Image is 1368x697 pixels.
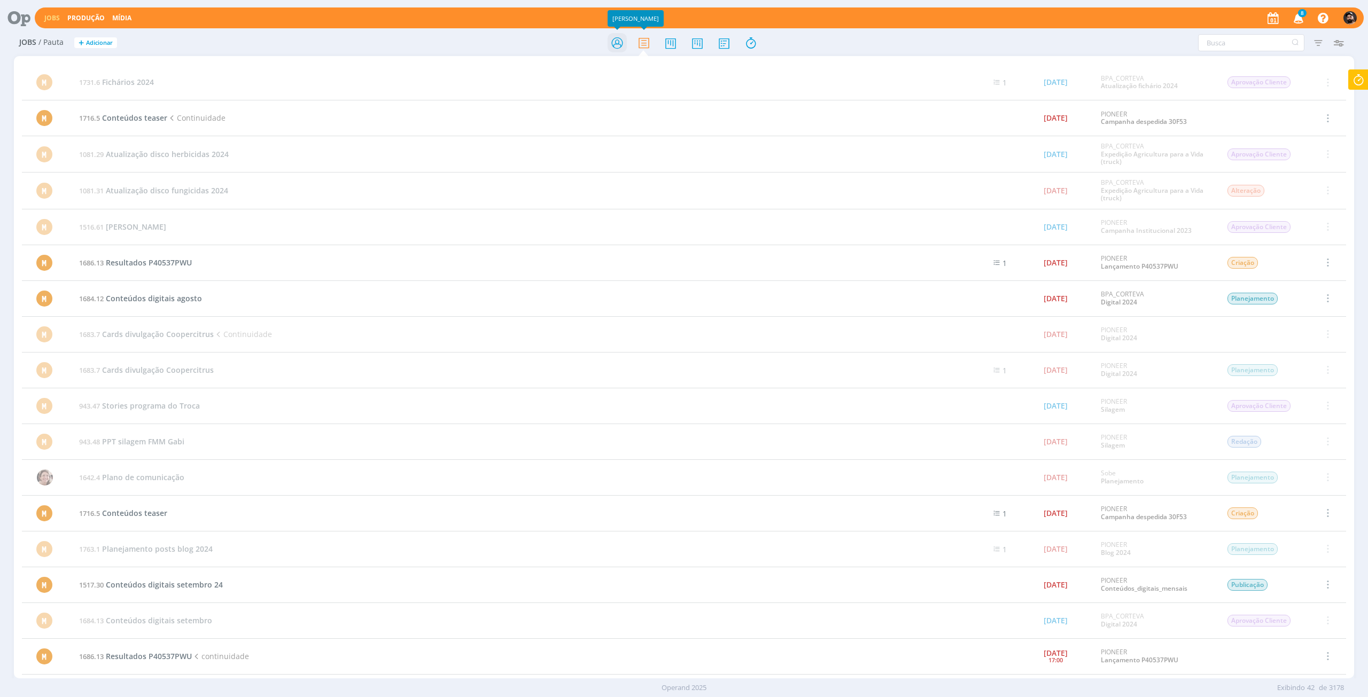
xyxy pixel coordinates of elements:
div: [DATE] [1044,114,1068,122]
span: Resultados P40537PWU [106,651,192,661]
a: 1683.7Cards divulgação Coopercitrus [79,365,214,375]
span: 1683.7 [79,365,100,375]
a: 1683.7Cards divulgação Coopercitrus [79,329,214,339]
span: Aprovação Cliente [1227,400,1291,412]
div: [DATE] [1044,259,1068,267]
span: Criação [1227,257,1258,269]
a: 943.47Stories programa do Troca [79,401,200,411]
button: B [1343,9,1357,27]
span: 8 [1298,9,1307,17]
div: [DATE] [1044,151,1068,158]
div: [DATE] [1044,295,1068,302]
span: Adicionar [86,40,113,46]
div: BPA_CORTEVA [1101,291,1211,306]
button: +Adicionar [74,37,117,49]
span: Atualização disco herbicidas 2024 [106,149,229,159]
a: 1684.13Conteúdos digitais setembro [79,615,212,625]
a: Digital 2024 [1101,297,1137,307]
div: M [36,648,52,664]
span: 1684.13 [79,616,104,625]
a: Silagem [1101,441,1125,450]
a: Lançamento P40537PWU [1101,262,1178,271]
span: Stories programa do Troca [102,401,200,411]
span: / Pauta [38,38,64,47]
a: Digital 2024 [1101,369,1137,378]
div: M [36,74,52,90]
a: Conteúdos_digitais_mensais [1101,584,1187,593]
span: 1 [1002,365,1007,375]
span: 1642.4 [79,473,100,482]
div: M [36,505,52,521]
a: Campanha Institucional 2023 [1101,226,1192,235]
button: Mídia [109,14,135,22]
img: B [1343,11,1357,25]
span: 42 [1307,683,1315,693]
span: [PERSON_NAME] [106,222,166,232]
div: [DATE] [1044,187,1068,194]
a: Mídia [112,13,131,22]
div: [PERSON_NAME] [608,10,664,27]
div: M [36,613,52,629]
a: 1731.6Fichários 2024 [79,77,154,87]
a: Produção [67,13,105,22]
div: M [36,110,52,126]
div: [DATE] [1044,79,1068,86]
div: M [36,183,52,199]
div: M [36,255,52,271]
span: 1 [1002,544,1007,554]
div: PIONEER [1101,362,1211,378]
a: 1642.4Plano de comunicação [79,472,184,482]
span: Aprovação Cliente [1227,76,1291,88]
span: 1686.13 [79,652,104,661]
span: Aprovação Cliente [1227,221,1291,233]
span: 1716.5 [79,508,100,518]
span: Conteúdos teaser [102,113,167,123]
span: Cards divulgação Coopercitrus [102,365,214,375]
div: [DATE] [1044,223,1068,231]
div: [DATE] [1044,402,1068,410]
span: Continuidade [214,329,272,339]
div: PIONEER [1101,398,1211,413]
div: M [36,434,52,450]
div: [DATE] [1044,331,1068,338]
span: 1 [1002,508,1007,519]
span: Conteúdos teaser [102,508,167,518]
a: Planejamento [1101,476,1144,485]
span: 943.48 [79,437,100,447]
div: M [36,577,52,593]
div: [DATE] [1044,474,1068,481]
a: 1763.1Planejamento posts blog 2024 [79,544,213,554]
a: Jobs [44,13,60,22]
div: PIONEER [1101,434,1211,449]
span: 1683.7 [79,330,100,339]
span: 1517.30 [79,580,104,590]
div: PIONEER [1101,326,1211,342]
div: PIONEER [1101,219,1211,234]
div: M [36,541,52,557]
div: Pauta [634,10,660,27]
a: 1684.12Conteúdos digitais agosto [79,293,202,303]
span: Planejamento [1227,293,1278,304]
div: PIONEER [1101,255,1211,270]
button: 8 [1287,9,1309,28]
a: Expedição Agricultura para a Vida (truck) [1101,150,1203,166]
div: 17:00 [1048,657,1063,663]
span: Planejamento [1227,472,1278,483]
a: 1516.61[PERSON_NAME] [79,222,166,232]
div: M [36,326,52,342]
span: 1516.61 [79,222,104,232]
div: M [36,146,52,162]
div: PIONEER [1101,648,1211,664]
div: PIONEER [1101,111,1211,126]
div: M [36,398,52,414]
span: Alteração [1227,185,1264,197]
a: 1081.29Atualização disco herbicidas 2024 [79,149,229,159]
span: Criação [1227,507,1258,519]
div: BPA_CORTEVA [1101,179,1211,202]
a: Blog 2024 [1101,548,1131,557]
div: BPA_CORTEVA [1101,143,1211,166]
span: Jobs [19,38,36,47]
span: 1684.12 [79,294,104,303]
span: Redação [1227,436,1261,448]
img: A [37,469,53,485]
